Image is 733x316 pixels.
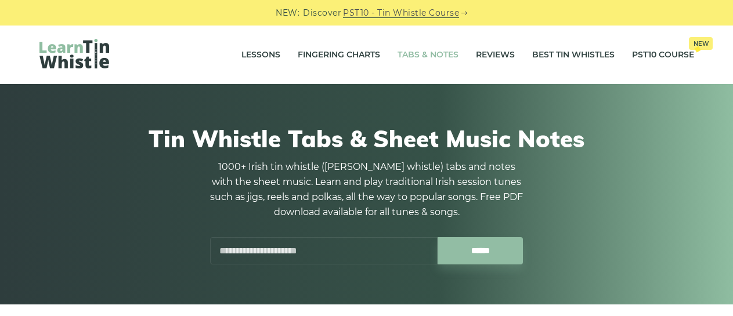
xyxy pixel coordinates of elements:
h1: Tin Whistle Tabs & Sheet Music Notes [39,125,694,152]
img: LearnTinWhistle.com [39,39,109,68]
p: 1000+ Irish tin whistle ([PERSON_NAME] whistle) tabs and notes with the sheet music. Learn and pl... [210,159,523,220]
a: Lessons [241,41,280,70]
a: Fingering Charts [298,41,380,70]
a: Tabs & Notes [398,41,458,70]
a: Best Tin Whistles [532,41,615,70]
a: PST10 CourseNew [632,41,694,70]
span: New [689,37,713,50]
a: Reviews [476,41,515,70]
